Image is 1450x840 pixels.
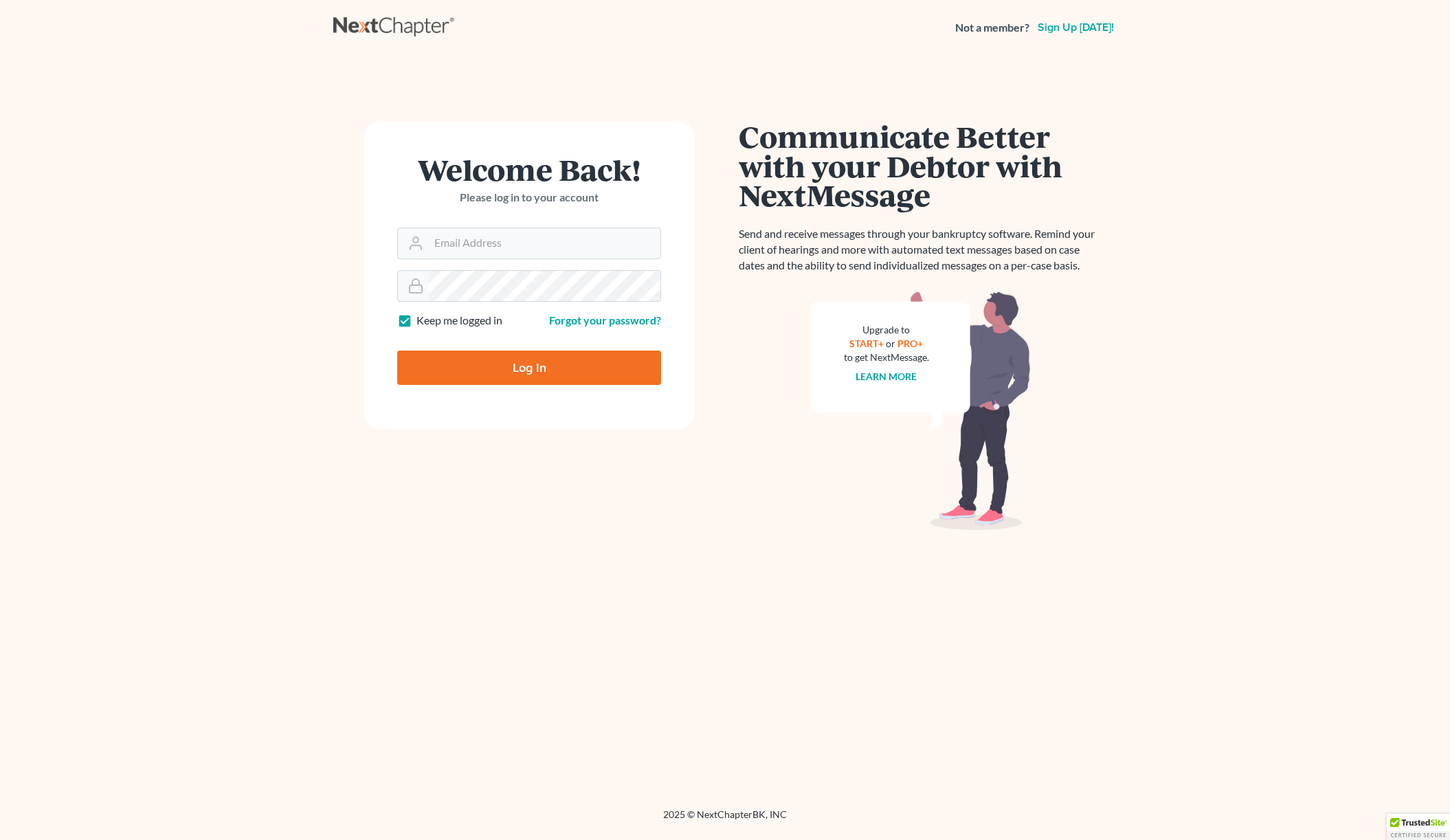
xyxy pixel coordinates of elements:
[850,338,884,349] a: START+
[886,338,896,349] span: or
[397,190,661,206] p: Please log in to your account
[844,323,929,337] div: Upgrade to
[1035,22,1117,33] a: Sign up [DATE]!
[416,313,502,329] label: Keep me logged in
[955,20,1029,36] strong: Not a member?
[898,338,924,349] a: PRO+
[333,808,1117,832] div: 2025 © NextChapterBK, INC
[397,155,661,184] h1: Welcome Back!
[1387,814,1450,840] div: TrustedSite Certified
[429,228,660,258] input: Email Address
[856,371,917,382] a: Learn more
[739,122,1103,210] h1: Communicate Better with your Debtor with NextMessage
[811,290,1031,531] img: nextmessage_bg-59042aed3d76b12b5cd301f8e5b87938c9018125f34e5fa2b7a6b67550977c72.svg
[844,351,929,364] div: to get NextMessage.
[739,226,1103,274] p: Send and receive messages through your bankruptcy software. Remind your client of hearings and mo...
[397,351,661,385] input: Log In
[549,313,661,327] a: Forgot your password?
